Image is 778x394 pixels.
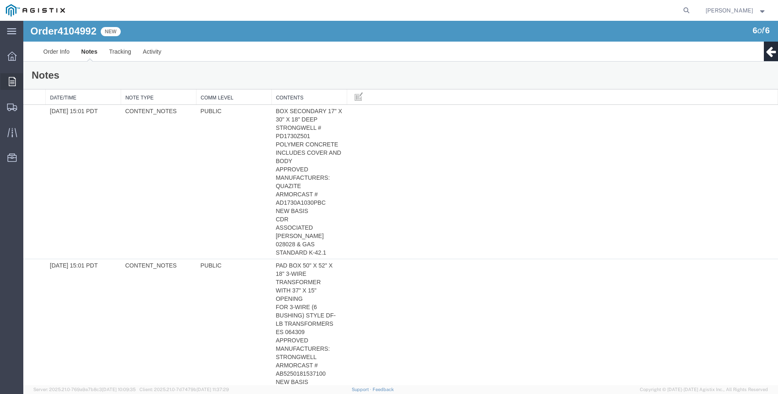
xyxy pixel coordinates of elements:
[352,387,373,392] a: Support
[33,387,136,392] span: Server: 2025.21.0-769a9a7b8c3
[8,49,36,60] h1: Notes
[196,387,229,392] span: [DATE] 11:37:29
[706,6,753,15] span: Betty Ortiz
[173,238,249,368] td: PUBLIC
[80,21,114,41] a: Tracking
[373,387,394,392] a: Feedback
[98,69,173,84] th: Note Type: activate to sort column ascending
[23,21,778,385] iframe: FS Legacy Container
[139,387,229,392] span: Client: 2025.21.0-7d7479b
[6,4,65,17] img: logo
[114,21,144,41] a: Activity
[173,69,249,84] th: Comm Level: activate to sort column ascending
[328,69,343,84] button: Manage table columns
[98,238,173,368] td: CONTENT_NOTES
[173,84,249,238] td: PUBLIC
[252,241,312,364] span: PAD BOX 50" X 52" X 18" 3-WIRE TRANSFORMER WITH 37" X 15" OPENING FOR 3-WIRE (6 BUSHING) STYLE DF...
[22,84,98,238] td: [DATE] 15:01 PDT
[102,387,136,392] span: [DATE] 10:09:35
[22,238,98,368] td: [DATE] 15:01 PDT
[705,5,767,15] button: [PERSON_NAME]
[22,69,98,84] th: Date/Time: activate to sort column ascending
[640,386,768,393] span: Copyright © [DATE]-[DATE] Agistix Inc., All Rights Reserved
[248,69,323,84] th: Contents: activate to sort column ascending
[98,84,173,238] td: CONTENT_NOTES
[252,87,320,235] span: BOX SECONDARY 17" X 30" X 18" DEEP STRONGWELL # PD1730Z501 POLYMER CONCRETE INCLUDES COVER AND BO...
[52,21,80,41] a: Notes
